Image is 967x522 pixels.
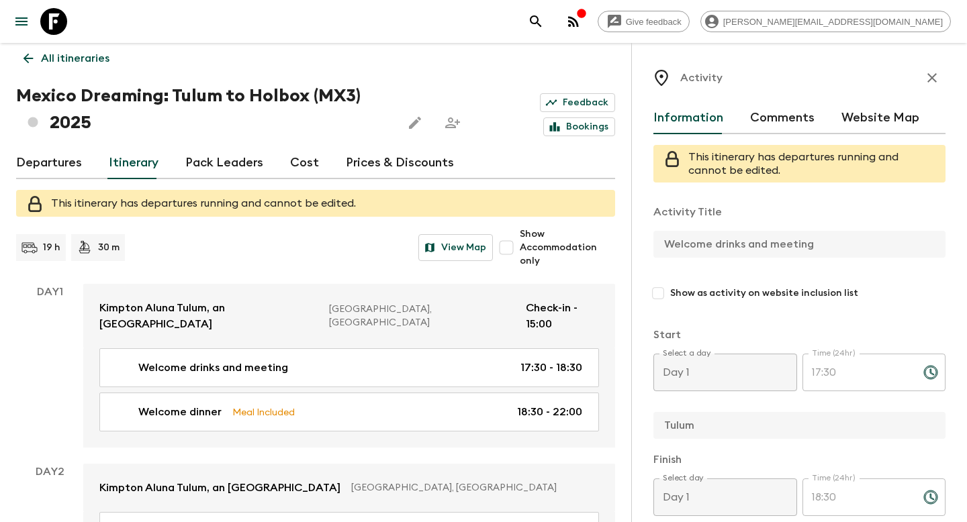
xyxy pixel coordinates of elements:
span: Give feedback [618,17,689,27]
a: Feedback [540,93,615,112]
p: All itineraries [41,50,109,66]
button: Edit this itinerary [402,109,428,136]
p: Kimpton Aluna Tulum, an [GEOGRAPHIC_DATA] [99,480,340,496]
a: Bookings [543,117,615,136]
a: Departures [16,147,82,179]
span: Show as activity on website inclusion list [670,286,858,300]
p: 30 m [98,241,120,254]
button: Information [653,102,723,134]
p: Start [653,327,946,343]
p: [GEOGRAPHIC_DATA], [GEOGRAPHIC_DATA] [351,481,588,494]
a: All itineraries [16,45,117,72]
label: Select a day [663,348,710,359]
span: [PERSON_NAME][EMAIL_ADDRESS][DOMAIN_NAME] [716,17,950,27]
p: Activity [680,70,723,86]
a: Welcome dinnerMeal Included18:30 - 22:00 [99,393,599,431]
p: Meal Included [232,405,295,419]
input: hh:mm [802,354,913,391]
button: Website Map [841,102,919,134]
a: Cost [290,147,319,179]
p: Day 1 [16,284,83,300]
p: Activity Title [653,204,946,220]
span: This itinerary has departures running and cannot be edited. [51,198,356,209]
span: Share this itinerary [439,109,466,136]
p: 18:30 - 22:00 [517,404,582,420]
p: 17:30 - 18:30 [520,360,582,376]
p: [GEOGRAPHIC_DATA], [GEOGRAPHIC_DATA] [329,303,516,329]
p: Welcome drinks and meeting [138,360,288,376]
p: Welcome dinner [138,404,222,420]
button: search adventures [522,8,549,35]
p: Kimpton Aluna Tulum, an [GEOGRAPHIC_DATA] [99,300,318,332]
a: Welcome drinks and meeting17:30 - 18:30 [99,348,599,387]
span: This itinerary has departures running and cannot be edited. [688,152,899,176]
label: Time (24hr) [812,472,856,484]
a: Prices & Discounts [346,147,454,179]
div: [PERSON_NAME][EMAIL_ADDRESS][DOMAIN_NAME] [700,11,951,32]
a: Kimpton Aluna Tulum, an [GEOGRAPHIC_DATA][GEOGRAPHIC_DATA], [GEOGRAPHIC_DATA] [83,464,615,512]
input: hh:mm [802,478,913,516]
button: menu [8,8,35,35]
a: Itinerary [109,147,158,179]
label: Time (24hr) [812,348,856,359]
a: Kimpton Aluna Tulum, an [GEOGRAPHIC_DATA][GEOGRAPHIC_DATA], [GEOGRAPHIC_DATA]Check-in - 15:00 [83,284,615,348]
button: View Map [418,234,493,261]
a: Pack Leaders [185,147,263,179]
p: 19 h [43,241,60,254]
h1: Mexico Dreaming: Tulum to Holbox (MX3) 2025 [16,83,391,136]
p: Check-in - 15:00 [526,300,599,332]
a: Give feedback [598,11,690,32]
button: Comments [750,102,815,134]
span: Show Accommodation only [520,227,615,268]
p: Day 2 [16,464,83,480]
p: Finish [653,452,946,468]
label: Select day [663,472,704,484]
